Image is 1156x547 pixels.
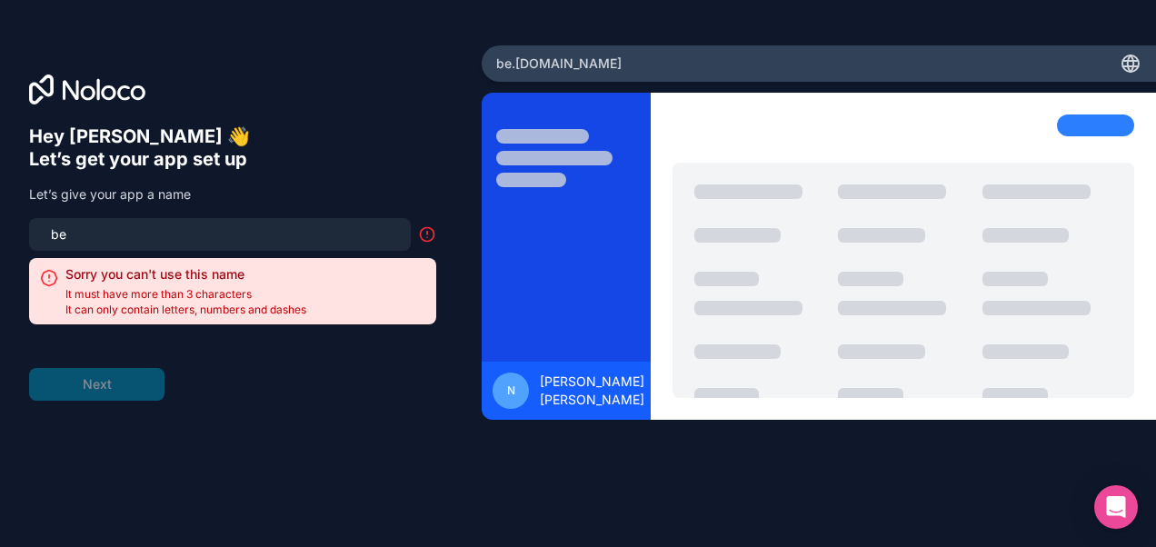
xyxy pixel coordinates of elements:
h6: Let’s get your app set up [29,148,436,171]
input: my-team [40,222,400,247]
span: [PERSON_NAME] [PERSON_NAME] [540,373,644,409]
h2: Sorry you can't use this name [65,265,306,283]
h6: Hey [PERSON_NAME] 👋 [29,125,436,148]
span: It can only contain letters, numbers and dashes [65,303,306,317]
p: Let’s give your app a name [29,185,436,204]
span: It must have more than 3 characters [65,287,306,302]
span: N [507,383,515,398]
div: Open Intercom Messenger [1094,485,1138,529]
span: be .[DOMAIN_NAME] [496,55,622,73]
